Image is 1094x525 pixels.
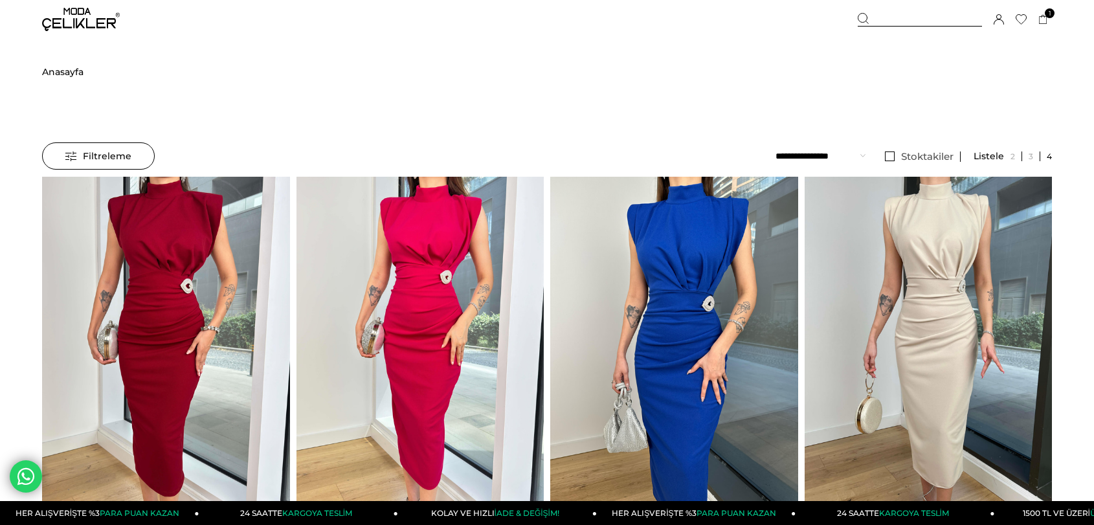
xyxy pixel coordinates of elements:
[282,508,352,518] span: KARGOYA TESLİM
[901,150,954,162] span: Stoktakiler
[550,176,798,506] img: Yarım Boğazlı Drape Detaylı Kolsuz Norbert Kadın Saks Beli Tokalı Krep Elbise 24k420
[879,508,949,518] span: KARGOYA TESLİM
[42,8,120,31] img: logo
[796,501,994,525] a: 24 SAATTEKARGOYA TESLİM
[805,176,1053,506] img: Yarım Boğazlı Drape Detaylı Kolsuz Norbert Kadın Taş Beli Tokalı Krep Elbise 24k420
[42,39,84,105] a: Anasayfa
[296,176,544,506] img: Yarım Boğazlı Drape Detaylı Kolsuz Norbert Kadın Fuşya Beli Tokalı Krep Elbise 24k420
[42,176,290,506] img: Yarım Boğazlı Drape Detaylı Kolsuz Norbert Kadın Bordo Beli Tokalı Krep Elbise 24k420
[42,39,84,105] li: >
[199,501,398,525] a: 24 SAATTEKARGOYA TESLİM
[398,501,597,525] a: KOLAY VE HIZLIİADE & DEĞİŞİM!
[878,151,961,162] a: Stoktakiler
[597,501,796,525] a: HER ALIŞVERİŞTE %3PARA PUAN KAZAN
[65,143,131,169] span: Filtreleme
[100,508,179,518] span: PARA PUAN KAZAN
[1038,15,1048,25] a: 1
[697,508,776,518] span: PARA PUAN KAZAN
[1045,8,1055,18] span: 1
[495,508,559,518] span: İADE & DEĞİŞİM!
